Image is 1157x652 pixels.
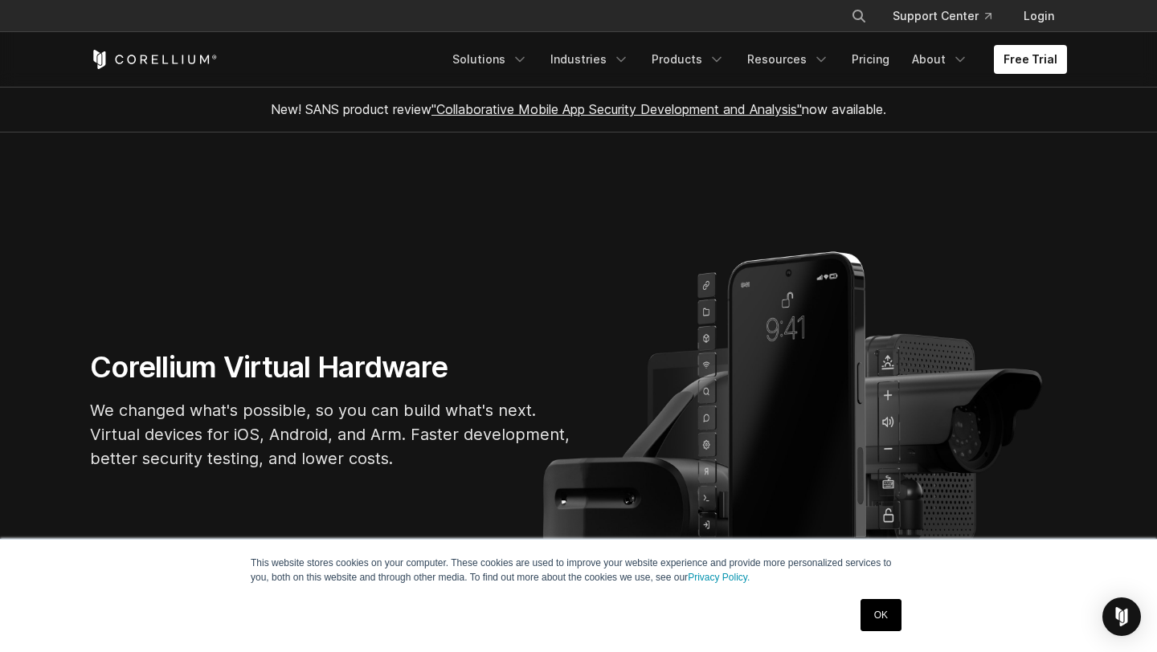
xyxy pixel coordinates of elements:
a: Corellium Home [90,50,218,69]
p: We changed what's possible, so you can build what's next. Virtual devices for iOS, Android, and A... [90,398,572,471]
a: Login [1011,2,1067,31]
a: Support Center [880,2,1004,31]
div: Navigation Menu [443,45,1067,74]
p: This website stores cookies on your computer. These cookies are used to improve your website expe... [251,556,906,585]
a: Resources [738,45,839,74]
h1: Corellium Virtual Hardware [90,349,572,385]
div: Open Intercom Messenger [1102,597,1141,636]
a: Products [642,45,734,74]
a: OK [861,599,901,631]
a: Privacy Policy. [688,572,750,583]
button: Search [844,2,873,31]
a: Industries [541,45,639,74]
div: Navigation Menu [832,2,1067,31]
span: New! SANS product review now available. [271,101,886,117]
a: About [902,45,978,74]
a: Solutions [443,45,538,74]
a: Pricing [842,45,899,74]
a: "Collaborative Mobile App Security Development and Analysis" [431,101,802,117]
a: Free Trial [994,45,1067,74]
